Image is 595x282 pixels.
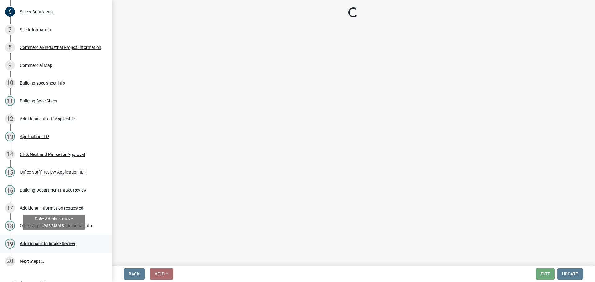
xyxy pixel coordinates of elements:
[20,241,75,246] div: Additional info Intake Review
[536,268,555,280] button: Exit
[20,63,52,67] div: Commercial Map
[124,268,145,280] button: Back
[5,239,15,249] div: 19
[20,188,87,192] div: Building Department Intake Review
[150,268,173,280] button: Void
[20,134,49,139] div: Application ILP
[5,256,15,266] div: 20
[20,170,86,174] div: Office Staff Review Application ILP
[5,114,15,124] div: 12
[20,28,51,32] div: Site Information
[5,42,15,52] div: 8
[557,268,583,280] button: Update
[5,78,15,88] div: 10
[155,271,165,276] span: Void
[20,223,92,228] div: Office Application with Additional Info
[5,60,15,70] div: 9
[562,271,578,276] span: Update
[5,25,15,35] div: 7
[5,7,15,17] div: 6
[20,206,83,210] div: Additional Information requested
[129,271,140,276] span: Back
[5,221,15,231] div: 18
[5,203,15,213] div: 17
[5,150,15,159] div: 14
[20,117,75,121] div: Additional Info - If Applicable
[5,167,15,177] div: 15
[20,152,85,157] div: Click Next and Pause for Approval
[20,99,57,103] div: Building Spec Sheet
[5,96,15,106] div: 11
[5,132,15,141] div: 13
[20,45,101,50] div: Commercial/Industrial Project Information
[20,81,65,85] div: Building spec sheet info
[20,10,53,14] div: Select Contractor
[23,215,85,230] div: Role: Administrative Assistants
[5,185,15,195] div: 16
